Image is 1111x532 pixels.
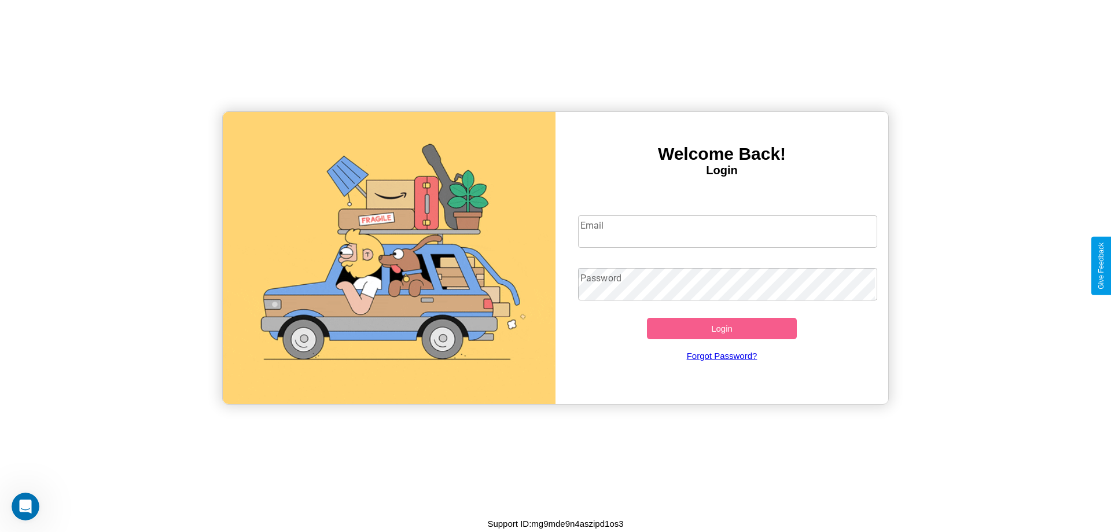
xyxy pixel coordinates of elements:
[555,144,888,164] h3: Welcome Back!
[12,493,39,520] iframe: Intercom live chat
[487,516,623,531] p: Support ID: mg9mde9n4aszipd1os3
[555,164,888,177] h4: Login
[1097,243,1105,289] div: Give Feedback
[647,318,797,339] button: Login
[572,339,872,372] a: Forgot Password?
[223,112,555,404] img: gif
